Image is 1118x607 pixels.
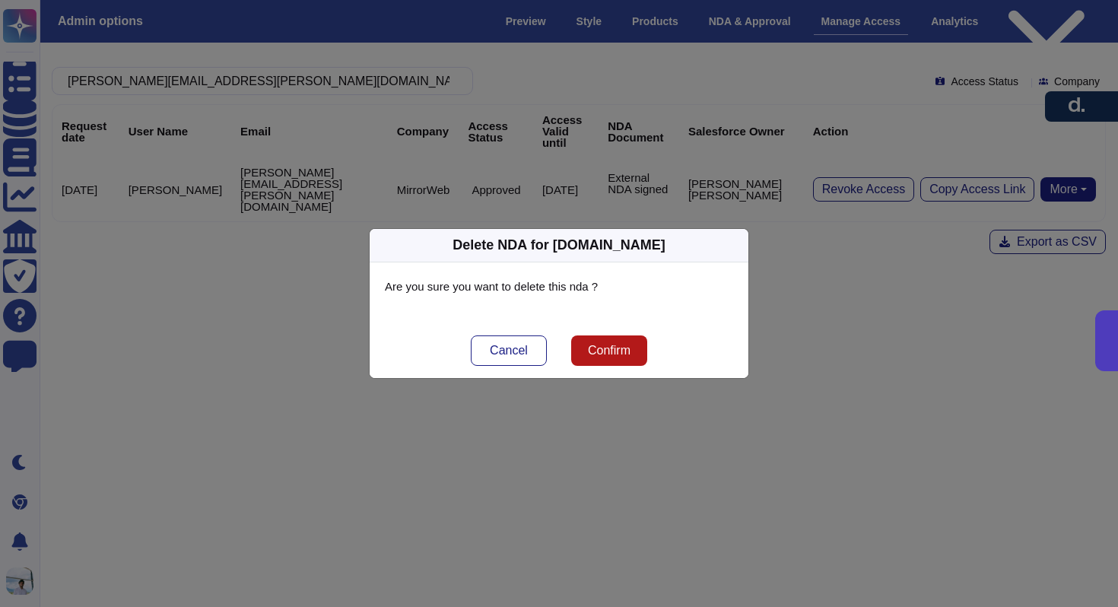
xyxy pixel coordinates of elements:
[453,235,665,256] div: Delete NDA for [DOMAIN_NAME]
[588,345,630,357] span: Confirm
[571,335,647,366] button: Confirm
[471,335,547,366] button: Cancel
[385,278,733,296] p: Are you sure you want to delete this nda ?
[490,345,528,357] span: Cancel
